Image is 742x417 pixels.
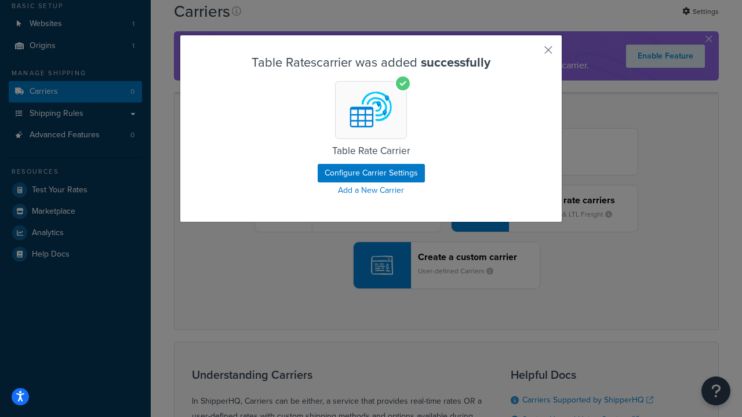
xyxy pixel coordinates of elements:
[344,83,398,137] img: Table Rates
[209,56,533,69] h3: Table Rates carrier was added
[318,164,425,182] button: Configure Carrier Settings
[216,146,526,157] h5: Table Rate Carrier
[209,182,533,199] a: Add a New Carrier
[421,53,490,72] strong: successfully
